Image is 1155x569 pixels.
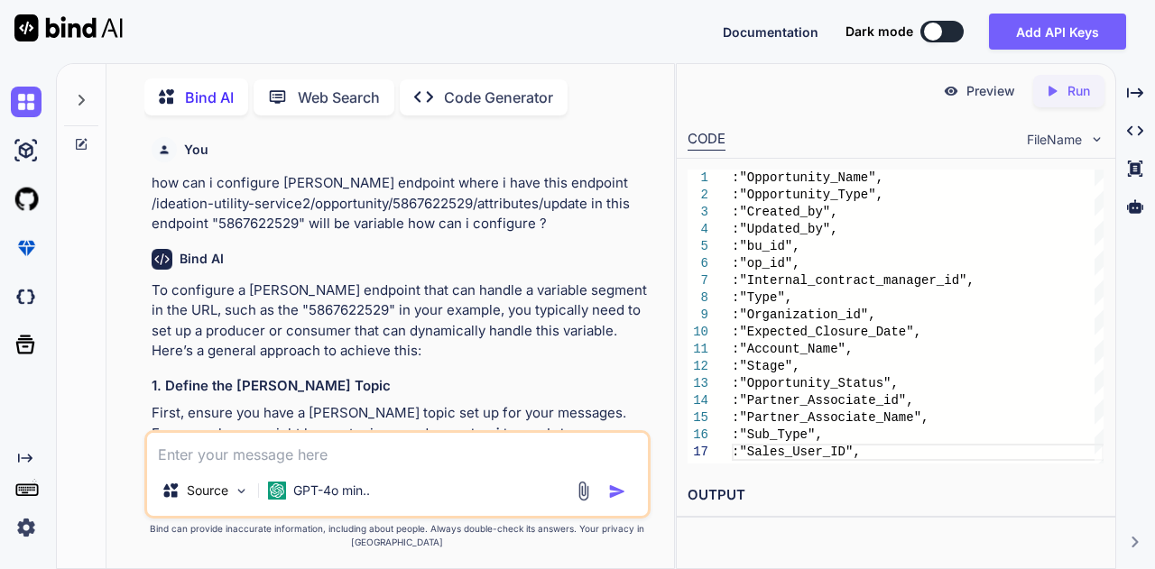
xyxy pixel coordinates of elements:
span: :"Organization_id", [732,307,876,322]
div: 6 [688,255,708,272]
span: :"Account_Name", [732,342,853,356]
div: 2 [688,187,708,204]
button: Documentation [723,23,818,41]
img: Bind AI [14,14,123,41]
img: preview [943,83,959,99]
p: Run [1067,82,1090,100]
div: 16 [688,427,708,444]
img: icon [608,482,626,500]
span: Dark mode [845,23,913,41]
img: chat [11,87,42,117]
span: :"Sales_User_ID", [732,445,861,459]
span: :"Internal_contract_manager_id", [732,273,975,288]
span: Documentation [723,24,818,40]
code: opportunity-updates [429,425,583,443]
p: Preview [966,82,1015,100]
p: Bind can provide inaccurate information, including about people. Always double-check its answers.... [144,522,651,549]
span: :"Updated_by", [732,222,838,236]
h3: 1. Define the [PERSON_NAME] Topic [152,376,648,397]
span: :"bu_id", [732,239,800,253]
div: 11 [688,341,708,358]
div: 13 [688,375,708,392]
div: 7 [688,272,708,289]
p: GPT-4o min.. [293,482,370,500]
span: FileName [1027,131,1082,149]
p: To configure a [PERSON_NAME] endpoint that can handle a variable segment in the URL, such as the ... [152,280,648,362]
p: Source [187,482,228,500]
span: :"op_id", [732,256,800,271]
p: Bind AI [185,87,234,108]
img: Pick Models [234,483,249,499]
div: 5 [688,238,708,255]
div: 15 [688,409,708,427]
p: Web Search [298,87,380,108]
span: :"Partner_Associate_id", [732,393,914,408]
img: settings [11,512,42,543]
div: 14 [688,392,708,409]
div: 3 [688,204,708,221]
img: darkCloudIdeIcon [11,281,42,312]
div: 4 [688,221,708,238]
span: :"Expected_Closure_Date", [732,325,921,339]
div: 12 [688,358,708,375]
div: CODE [688,129,725,151]
div: 1 [688,170,708,187]
span: :"Stage", [732,359,800,373]
h2: OUTPUT [677,474,1114,517]
div: 10 [688,324,708,341]
button: Add API Keys [989,14,1126,50]
p: First, ensure you have a [PERSON_NAME] topic set up for your messages. For example, you might hav... [152,403,648,444]
img: chevron down [1089,132,1104,147]
h6: You [184,141,208,159]
img: premium [11,233,42,263]
span: :"Opportunity_Status", [732,376,899,390]
p: Code Generator [444,87,553,108]
span: :"Created_by", [732,205,838,219]
img: GPT-4o mini [268,482,286,500]
span: :"Type", [732,290,792,305]
h6: Bind AI [180,250,224,268]
div: 9 [688,307,708,324]
img: githubLight [11,184,42,215]
span: :"Sub_Type", [732,427,823,442]
span: :"Partner_Associate_Name", [732,410,929,425]
p: how can i configure [PERSON_NAME] endpoint where i have this endpoint /ideation-utility-service2/... [152,173,648,234]
img: attachment [573,481,594,501]
div: 8 [688,289,708,307]
div: 17 [688,444,708,461]
span: :"Opportunity_Type", [732,188,883,202]
span: :"Opportunity_Name", [732,170,883,185]
img: ai-studio [11,135,42,166]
